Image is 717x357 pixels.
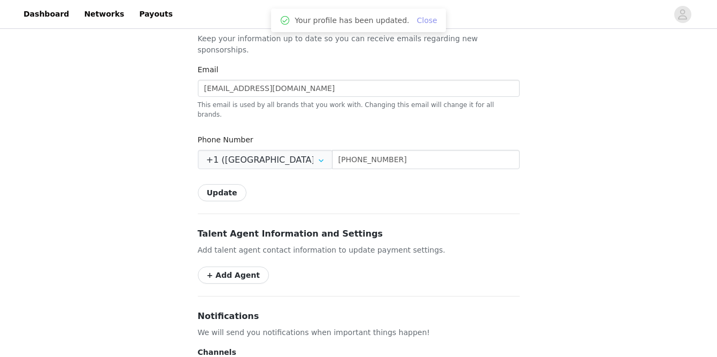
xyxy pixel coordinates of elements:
[198,267,269,284] button: + Add Agent
[198,135,253,144] label: Phone Number
[198,184,246,201] button: Update
[198,98,520,119] div: This email is used by all brands that you work with. Changing this email will change it for all b...
[677,6,688,23] div: avatar
[332,150,520,169] input: (XXX) XXX-XXXX
[198,245,520,256] p: Add talent agent contact information to update payment settings.
[198,150,333,169] input: Country
[417,16,437,25] a: Close
[295,15,409,26] span: Your profile has been updated.
[198,327,520,338] p: We will send you notifications when important things happen!
[78,2,130,26] a: Networks
[198,65,219,74] label: Email
[198,310,520,323] h3: Notifications
[17,2,75,26] a: Dashboard
[133,2,179,26] a: Payouts
[198,33,520,56] p: Keep your information up to date so you can receive emails regarding new sponsorships.
[198,227,520,240] h3: Talent Agent Information and Settings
